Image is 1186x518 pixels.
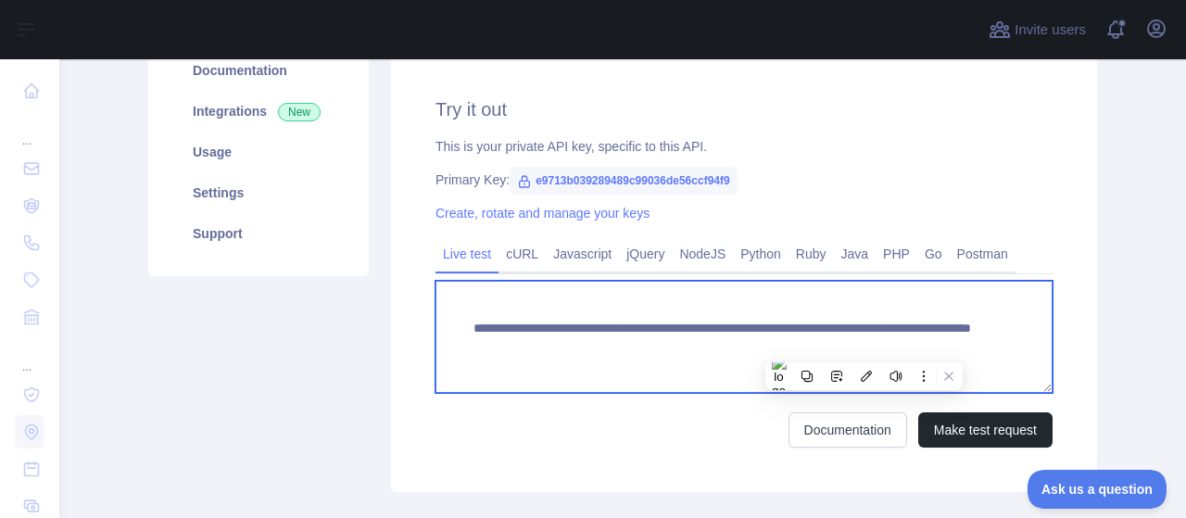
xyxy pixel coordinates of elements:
[876,239,917,269] a: PHP
[170,213,347,254] a: Support
[672,239,733,269] a: NodeJS
[170,172,347,213] a: Settings
[15,111,44,148] div: ...
[435,96,1053,122] h2: Try it out
[619,239,672,269] a: jQuery
[917,239,950,269] a: Go
[170,132,347,172] a: Usage
[435,137,1053,156] div: This is your private API key, specific to this API.
[435,171,1053,189] div: Primary Key:
[1028,470,1167,509] iframe: Toggle Customer Support
[498,239,546,269] a: cURL
[435,239,498,269] a: Live test
[170,91,347,132] a: Integrations New
[1015,19,1086,41] span: Invite users
[985,15,1090,44] button: Invite users
[733,239,789,269] a: Python
[15,337,44,374] div: ...
[170,50,347,91] a: Documentation
[278,103,321,121] span: New
[546,239,619,269] a: Javascript
[435,206,650,221] a: Create, rotate and manage your keys
[834,239,877,269] a: Java
[789,239,834,269] a: Ruby
[918,412,1053,448] button: Make test request
[950,239,1016,269] a: Postman
[510,167,738,195] span: e9713b039289489c99036de56ccf94f9
[789,412,907,448] a: Documentation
